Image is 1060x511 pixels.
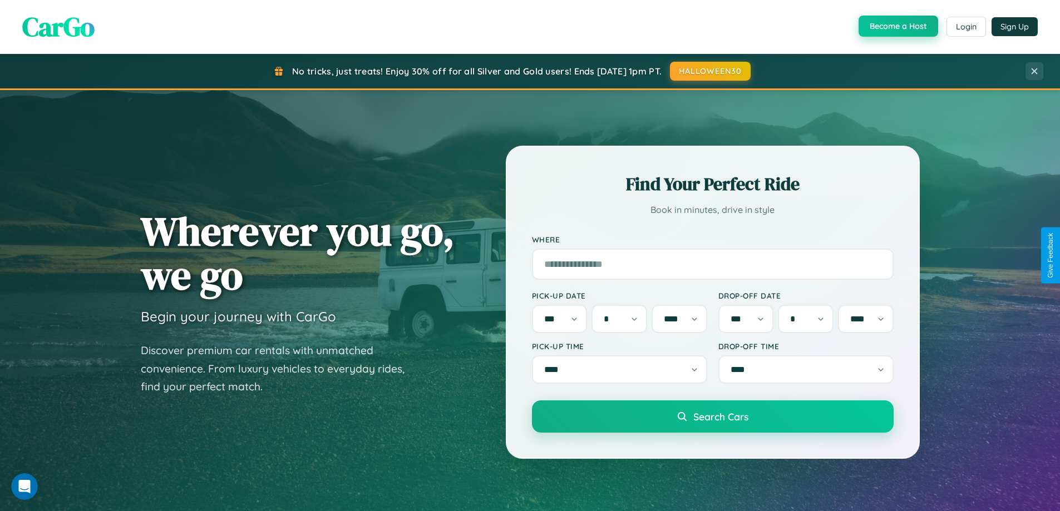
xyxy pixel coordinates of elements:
label: Where [532,235,894,244]
h3: Begin your journey with CarGo [141,308,336,325]
button: HALLOWEEN30 [670,62,751,81]
p: Discover premium car rentals with unmatched convenience. From luxury vehicles to everyday rides, ... [141,341,419,396]
iframe: Intercom live chat [11,473,38,500]
span: No tricks, just treats! Enjoy 30% off for all Silver and Gold users! Ends [DATE] 1pm PT. [292,66,662,77]
button: Search Cars [532,400,894,433]
label: Drop-off Date [718,291,894,300]
p: Book in minutes, drive in style [532,202,894,218]
button: Login [946,17,986,37]
h2: Find Your Perfect Ride [532,172,894,196]
span: CarGo [22,8,95,45]
label: Pick-up Time [532,341,707,351]
h1: Wherever you go, we go [141,209,455,297]
label: Pick-up Date [532,291,707,300]
div: Give Feedback [1047,233,1054,278]
label: Drop-off Time [718,341,894,351]
button: Sign Up [992,17,1038,36]
span: Search Cars [693,410,748,423]
button: Become a Host [859,16,938,37]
